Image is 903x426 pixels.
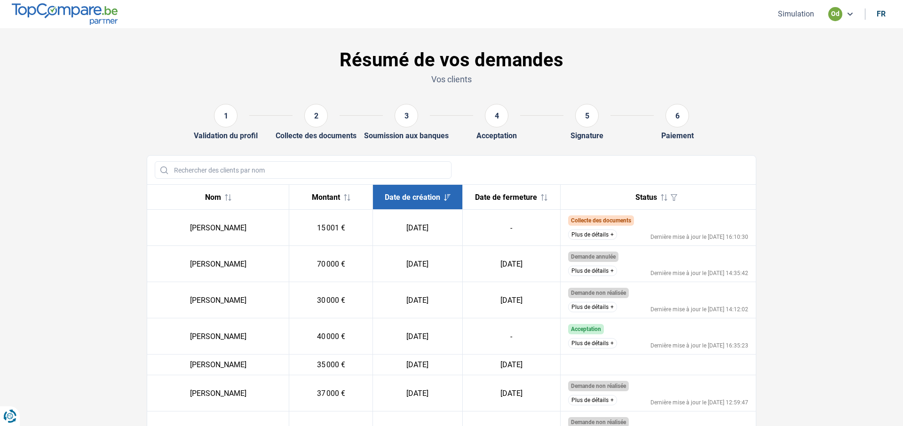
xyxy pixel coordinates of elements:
[463,355,560,375] td: [DATE]
[372,282,463,318] td: [DATE]
[463,375,560,411] td: [DATE]
[304,104,328,127] div: 2
[665,104,689,127] div: 6
[385,193,440,202] span: Date de création
[312,193,340,202] span: Montant
[147,49,756,71] h1: Résumé de vos demandes
[475,193,537,202] span: Date de fermeture
[650,270,748,276] div: Dernière mise à jour le [DATE] 14:35:42
[463,282,560,318] td: [DATE]
[661,131,694,140] div: Paiement
[372,318,463,355] td: [DATE]
[571,419,626,426] span: Demande non réalisée
[571,383,626,389] span: Demande non réalisée
[289,318,372,355] td: 40 000 €
[147,355,289,375] td: [PERSON_NAME]
[147,210,289,246] td: [PERSON_NAME]
[289,375,372,411] td: 37 000 €
[372,355,463,375] td: [DATE]
[775,9,817,19] button: Simulation
[372,210,463,246] td: [DATE]
[476,131,517,140] div: Acceptation
[635,193,657,202] span: Status
[571,290,626,296] span: Demande non réalisée
[571,217,631,224] span: Collecte des documents
[463,318,560,355] td: -
[289,246,372,282] td: 70 000 €
[147,73,756,85] p: Vos clients
[395,104,418,127] div: 3
[12,3,118,24] img: TopCompare.be
[485,104,508,127] div: 4
[463,210,560,246] td: -
[364,131,449,140] div: Soumission aux banques
[568,229,617,240] button: Plus de détails
[568,302,617,312] button: Plus de détails
[147,282,289,318] td: [PERSON_NAME]
[147,318,289,355] td: [PERSON_NAME]
[276,131,356,140] div: Collecte des documents
[650,234,748,240] div: Dernière mise à jour le [DATE] 16:10:30
[155,161,451,179] input: Rechercher des clients par nom
[575,104,599,127] div: 5
[828,7,842,21] div: od
[289,282,372,318] td: 30 000 €
[571,253,616,260] span: Demande annulée
[205,193,221,202] span: Nom
[372,375,463,411] td: [DATE]
[568,395,617,405] button: Plus de détails
[650,400,748,405] div: Dernière mise à jour le [DATE] 12:59:47
[877,9,886,18] div: fr
[147,375,289,411] td: [PERSON_NAME]
[650,343,748,348] div: Dernière mise à jour le [DATE] 16:35:23
[463,246,560,282] td: [DATE]
[372,246,463,282] td: [DATE]
[147,246,289,282] td: [PERSON_NAME]
[571,326,601,332] span: Acceptation
[194,131,258,140] div: Validation du profil
[650,307,748,312] div: Dernière mise à jour le [DATE] 14:12:02
[568,338,617,348] button: Plus de détails
[214,104,238,127] div: 1
[289,355,372,375] td: 35 000 €
[568,266,617,276] button: Plus de détails
[570,131,603,140] div: Signature
[289,210,372,246] td: 15 001 €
